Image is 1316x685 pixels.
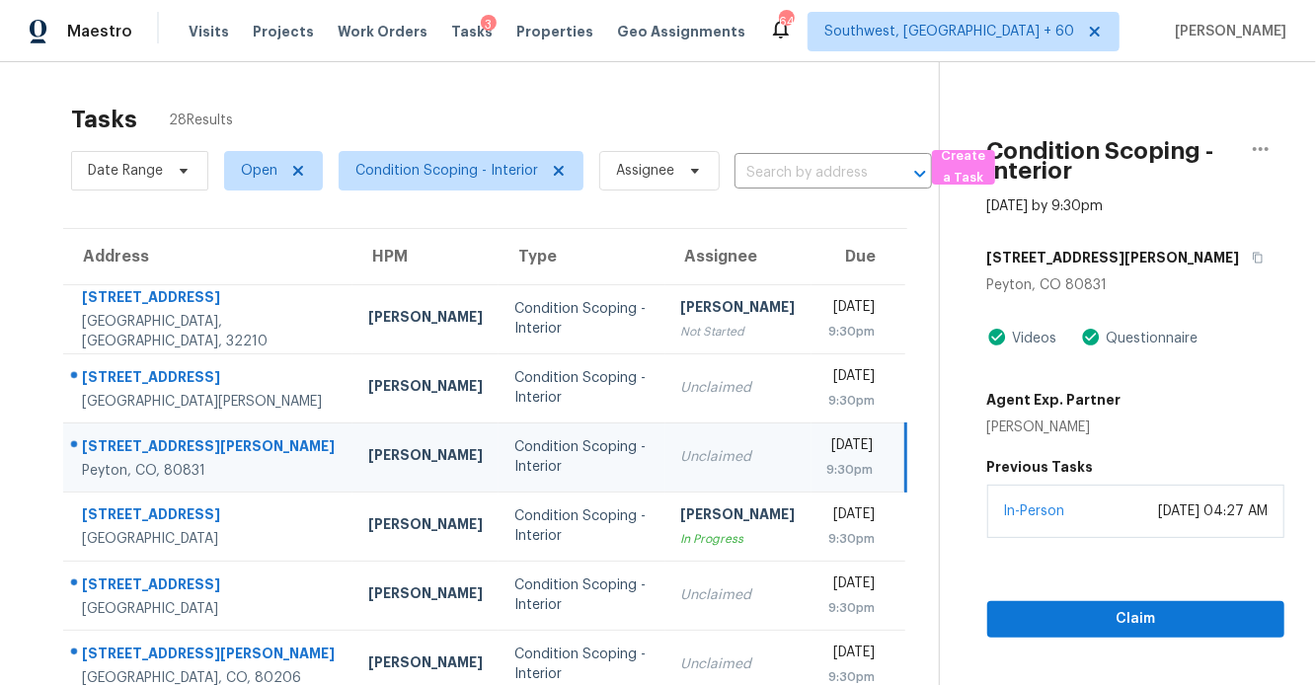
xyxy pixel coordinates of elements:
[827,529,876,549] div: 9:30pm
[1167,22,1286,41] span: [PERSON_NAME]
[82,529,337,549] div: [GEOGRAPHIC_DATA]
[368,307,483,332] div: [PERSON_NAME]
[514,645,649,684] div: Condition Scoping - Interior
[1004,504,1065,518] a: In-Person
[368,376,483,401] div: [PERSON_NAME]
[253,22,314,41] span: Projects
[987,248,1240,267] h5: [STREET_ADDRESS][PERSON_NAME]
[827,391,876,411] div: 9:30pm
[514,299,649,339] div: Condition Scoping - Interior
[82,367,337,392] div: [STREET_ADDRESS]
[827,573,876,598] div: [DATE]
[987,141,1237,181] h2: Condition Scoping - Interior
[1003,607,1269,632] span: Claim
[368,583,483,608] div: [PERSON_NAME]
[481,15,497,35] div: 3
[82,436,337,461] div: [STREET_ADDRESS][PERSON_NAME]
[987,601,1284,638] button: Claim
[514,368,649,408] div: Condition Scoping - Interior
[514,575,649,615] div: Condition Scoping - Interior
[681,447,796,467] div: Unclaimed
[827,598,876,618] div: 9:30pm
[932,150,995,185] button: Create a Task
[368,652,483,677] div: [PERSON_NAME]
[169,111,233,130] span: 28 Results
[1240,240,1267,275] button: Copy Address
[987,457,1284,477] h5: Previous Tasks
[906,160,934,188] button: Open
[82,504,337,529] div: [STREET_ADDRESS]
[352,229,499,284] th: HPM
[88,161,163,181] span: Date Range
[681,378,796,398] div: Unclaimed
[827,322,876,342] div: 9:30pm
[516,22,593,41] span: Properties
[681,529,796,549] div: In Progress
[82,392,337,412] div: [GEOGRAPHIC_DATA][PERSON_NAME]
[241,161,277,181] span: Open
[617,22,745,41] span: Geo Assignments
[735,158,877,189] input: Search by address
[368,514,483,539] div: [PERSON_NAME]
[827,435,874,460] div: [DATE]
[368,445,483,470] div: [PERSON_NAME]
[82,644,337,668] div: [STREET_ADDRESS][PERSON_NAME]
[827,643,876,667] div: [DATE]
[827,297,876,322] div: [DATE]
[779,12,793,32] div: 649
[987,196,1104,216] div: [DATE] by 9:30pm
[827,504,876,529] div: [DATE]
[616,161,674,181] span: Assignee
[827,366,876,391] div: [DATE]
[499,229,664,284] th: Type
[987,327,1007,347] img: Artifact Present Icon
[1158,501,1268,521] div: [DATE] 04:27 AM
[987,418,1122,437] div: [PERSON_NAME]
[812,229,906,284] th: Due
[189,22,229,41] span: Visits
[681,585,796,605] div: Unclaimed
[681,322,796,342] div: Not Started
[942,145,985,190] span: Create a Task
[681,654,796,674] div: Unclaimed
[82,574,337,599] div: [STREET_ADDRESS]
[514,437,649,477] div: Condition Scoping - Interior
[82,599,337,619] div: [GEOGRAPHIC_DATA]
[67,22,132,41] span: Maestro
[514,506,649,546] div: Condition Scoping - Interior
[681,504,796,529] div: [PERSON_NAME]
[82,461,337,481] div: Peyton, CO, 80831
[82,312,337,351] div: [GEOGRAPHIC_DATA], [GEOGRAPHIC_DATA], 32210
[1101,329,1199,348] div: Questionnaire
[1007,329,1057,348] div: Videos
[1081,327,1101,347] img: Artifact Present Icon
[82,287,337,312] div: [STREET_ADDRESS]
[681,297,796,322] div: [PERSON_NAME]
[63,229,352,284] th: Address
[827,460,874,480] div: 9:30pm
[355,161,538,181] span: Condition Scoping - Interior
[987,275,1284,295] div: Peyton, CO 80831
[71,110,137,129] h2: Tasks
[824,22,1074,41] span: Southwest, [GEOGRAPHIC_DATA] + 60
[451,25,493,38] span: Tasks
[987,390,1122,410] h5: Agent Exp. Partner
[665,229,812,284] th: Assignee
[338,22,427,41] span: Work Orders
